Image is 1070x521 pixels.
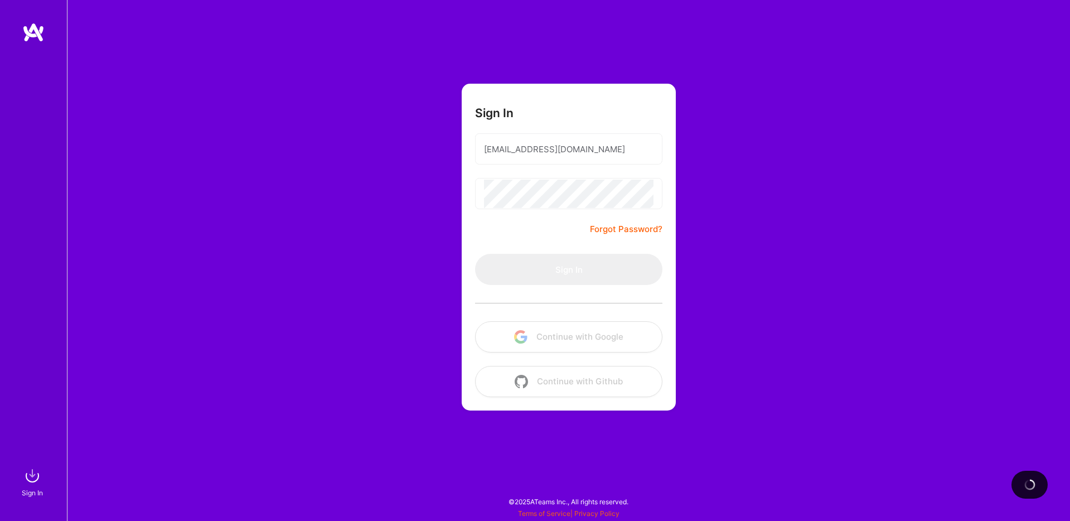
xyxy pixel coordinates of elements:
[484,135,653,163] input: Email...
[515,375,528,388] img: icon
[590,223,662,236] a: Forgot Password?
[518,509,570,518] a: Terms of Service
[22,487,43,499] div: Sign In
[475,254,662,285] button: Sign In
[21,465,43,487] img: sign in
[1022,477,1037,492] img: loading
[514,330,527,344] img: icon
[475,106,514,120] h3: Sign In
[22,22,45,42] img: logo
[23,465,43,499] a: sign inSign In
[574,509,619,518] a: Privacy Policy
[67,488,1070,515] div: © 2025 ATeams Inc., All rights reserved.
[475,321,662,353] button: Continue with Google
[518,509,619,518] span: |
[475,366,662,397] button: Continue with Github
